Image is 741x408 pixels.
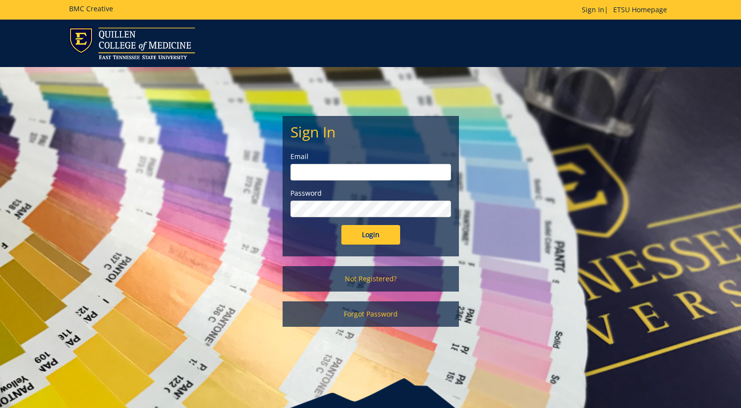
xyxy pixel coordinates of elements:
label: Password [290,188,451,198]
a: ETSU Homepage [608,5,672,14]
label: Email [290,152,451,161]
a: Not Registered? [283,266,459,292]
input: Login [341,225,400,245]
p: | [582,5,672,15]
h5: BMC Creative [69,5,113,12]
h2: Sign In [290,124,451,140]
a: Sign In [582,5,604,14]
a: Forgot Password [283,301,459,327]
img: ETSU logo [69,27,195,59]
